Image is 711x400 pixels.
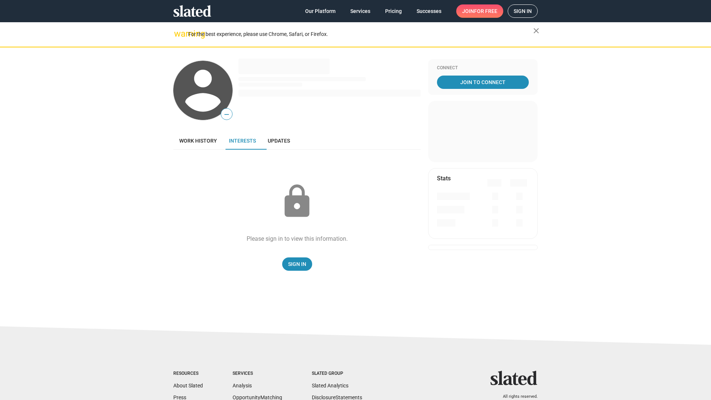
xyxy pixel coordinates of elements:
[179,138,217,144] span: Work history
[174,29,183,38] mat-icon: warning
[456,4,503,18] a: Joinfor free
[379,4,408,18] a: Pricing
[278,183,316,220] mat-icon: lock
[437,76,529,89] a: Join To Connect
[262,132,296,150] a: Updates
[282,257,312,271] a: Sign In
[350,4,370,18] span: Services
[385,4,402,18] span: Pricing
[233,383,252,389] a: Analysis
[173,371,203,377] div: Resources
[462,4,497,18] span: Join
[312,383,348,389] a: Slated Analytics
[438,76,527,89] span: Join To Connect
[474,4,497,18] span: for free
[514,5,532,17] span: Sign in
[268,138,290,144] span: Updates
[229,138,256,144] span: Interests
[508,4,538,18] a: Sign in
[305,4,336,18] span: Our Platform
[437,65,529,71] div: Connect
[188,29,533,39] div: For the best experience, please use Chrome, Safari, or Firefox.
[411,4,447,18] a: Successes
[417,4,441,18] span: Successes
[233,371,282,377] div: Services
[221,110,232,119] span: —
[344,4,376,18] a: Services
[173,132,223,150] a: Work history
[288,257,306,271] span: Sign In
[532,26,541,35] mat-icon: close
[299,4,341,18] a: Our Platform
[437,174,451,182] mat-card-title: Stats
[173,383,203,389] a: About Slated
[223,132,262,150] a: Interests
[247,235,348,243] div: Please sign in to view this information.
[312,371,362,377] div: Slated Group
